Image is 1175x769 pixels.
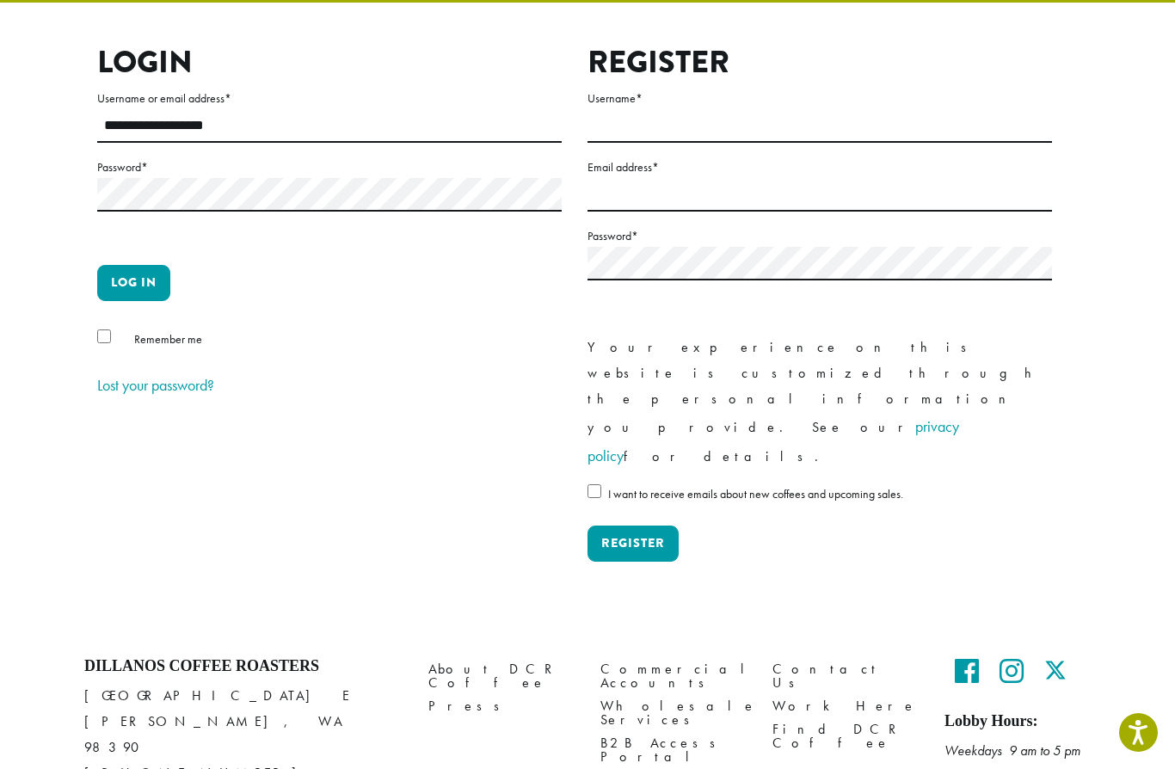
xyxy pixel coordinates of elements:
h2: Register [587,44,1052,81]
a: Work Here [772,695,919,718]
a: About DCR Coffee [428,657,575,694]
input: I want to receive emails about new coffees and upcoming sales. [587,484,601,498]
label: Username [587,88,1052,109]
a: Wholesale Services [600,695,747,732]
a: Lost your password? [97,375,214,395]
em: Weekdays 9 am to 5 pm [944,741,1080,760]
a: Find DCR Coffee [772,718,919,755]
a: Contact Us [772,657,919,694]
label: Password [587,225,1052,247]
span: I want to receive emails about new coffees and upcoming sales. [608,486,903,501]
a: privacy policy [587,416,959,465]
span: Remember me [134,331,202,347]
a: Commercial Accounts [600,657,747,694]
button: Log in [97,265,170,301]
h5: Lobby Hours: [944,712,1091,731]
a: Press [428,695,575,718]
h4: Dillanos Coffee Roasters [84,657,403,676]
p: Your experience on this website is customized through the personal information you provide. See o... [587,335,1052,471]
label: Password [97,157,562,178]
label: Email address [587,157,1052,178]
h2: Login [97,44,562,81]
a: B2B Access Portal [600,732,747,769]
label: Username or email address [97,88,562,109]
button: Register [587,526,679,562]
